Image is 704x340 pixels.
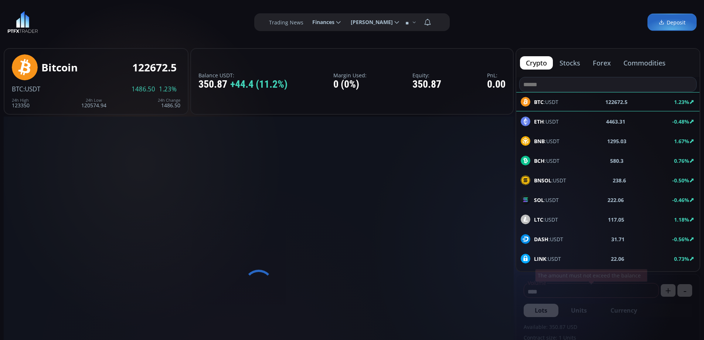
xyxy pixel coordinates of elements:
b: -0.56% [672,236,689,243]
button: crypto [520,56,553,70]
label: Trading News [269,18,303,26]
b: -0.50% [672,177,689,184]
b: BCH [534,157,545,164]
span: 1486.50 [132,86,155,92]
button: commodities [618,56,671,70]
span: :USDT [534,216,558,223]
b: 4463.31 [606,118,625,125]
span: :USDT [534,255,561,263]
b: 0.76% [674,157,689,164]
b: LTC [534,216,543,223]
div: 24h Change [158,98,180,102]
b: 238.6 [613,176,626,184]
button: stocks [554,56,586,70]
span: :USDT [534,235,563,243]
div: 24h High [12,98,30,102]
a: Deposit [647,14,697,31]
div: Bitcoin [41,62,78,73]
b: 1.67% [674,138,689,145]
span: :USDT [534,118,559,125]
span: :USDT [534,157,560,165]
b: 1295.03 [607,137,626,145]
span: :USDT [534,137,560,145]
span: [PERSON_NAME] [346,15,393,30]
button: forex [587,56,617,70]
label: Margin Used: [333,73,367,78]
b: 580.3 [610,157,623,165]
span: 1.23% [159,86,177,92]
b: -0.48% [672,118,689,125]
div: 120574.94 [81,98,106,108]
div: 1486.50 [158,98,180,108]
div: 350.87 [198,79,288,90]
span: Deposit [659,18,686,26]
label: Equity: [412,73,441,78]
div: 123350 [12,98,30,108]
b: ETH [534,118,544,125]
div: 122672.5 [132,62,177,73]
div: 0.00 [487,79,506,90]
img: LOGO [7,11,38,33]
b: 0.73% [674,255,689,262]
span: BTC [12,85,23,93]
b: LINK [534,255,546,262]
b: BNB [534,138,545,145]
span: :USDT [23,85,40,93]
label: PnL: [487,73,506,78]
span: :USDT [534,196,559,204]
b: BNSOL [534,177,551,184]
b: SOL [534,196,544,203]
b: DASH [534,236,548,243]
span: +44.4 (11.2%) [230,79,288,90]
span: :USDT [534,176,566,184]
b: 117.05 [608,216,624,223]
b: 22.06 [611,255,624,263]
div: 350.87 [412,79,441,90]
b: 31.71 [611,235,625,243]
div: 0 (0%) [333,79,367,90]
b: 1.18% [674,216,689,223]
label: Balance USDT: [198,73,288,78]
span: Finances [307,15,334,30]
div: 24h Low [81,98,106,102]
b: 222.06 [608,196,624,204]
b: -0.46% [672,196,689,203]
